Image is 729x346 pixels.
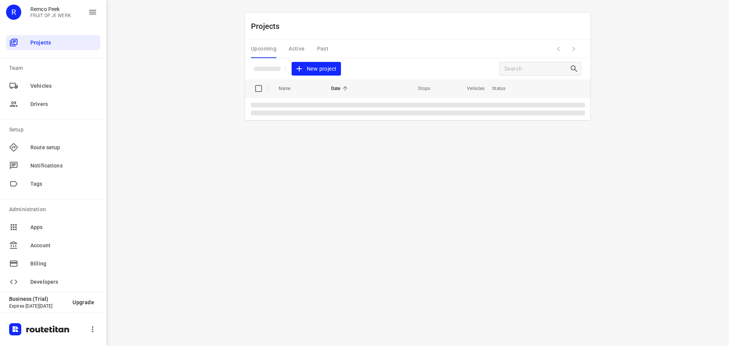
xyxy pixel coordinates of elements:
[30,260,97,268] span: Billing
[408,84,430,93] span: Stops
[30,278,97,286] span: Developers
[6,256,100,271] div: Billing
[292,62,341,76] button: New project
[30,82,97,90] span: Vehicles
[73,299,94,305] span: Upgrade
[30,39,97,47] span: Projects
[6,274,100,289] div: Developers
[6,140,100,155] div: Route setup
[504,63,570,75] input: Search projects
[66,295,100,309] button: Upgrade
[251,21,286,32] p: Projects
[9,303,66,309] p: Expires [DATE][DATE]
[6,158,100,173] div: Notifications
[6,176,100,191] div: Tags
[492,84,515,93] span: Status
[30,144,97,152] span: Route setup
[30,180,97,188] span: Tags
[30,242,97,250] span: Account
[9,205,100,213] p: Administration
[6,220,100,235] div: Apps
[566,41,581,57] span: Next Page
[551,41,566,57] span: Previous Page
[6,96,100,112] div: Drivers
[9,64,100,72] p: Team
[296,64,336,74] span: New project
[331,84,350,93] span: Date
[279,84,301,93] span: Name
[570,64,581,73] div: Search
[6,5,21,20] div: R
[6,35,100,50] div: Projects
[30,100,97,108] span: Drivers
[9,126,100,134] p: Setup
[6,238,100,253] div: Account
[30,162,97,170] span: Notifications
[30,13,71,18] p: FRUIT OP JE WERK
[9,296,66,302] p: Business (Trial)
[30,223,97,231] span: Apps
[30,6,71,12] p: Remco Peek
[6,78,100,93] div: Vehicles
[457,84,484,93] span: Vehicles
